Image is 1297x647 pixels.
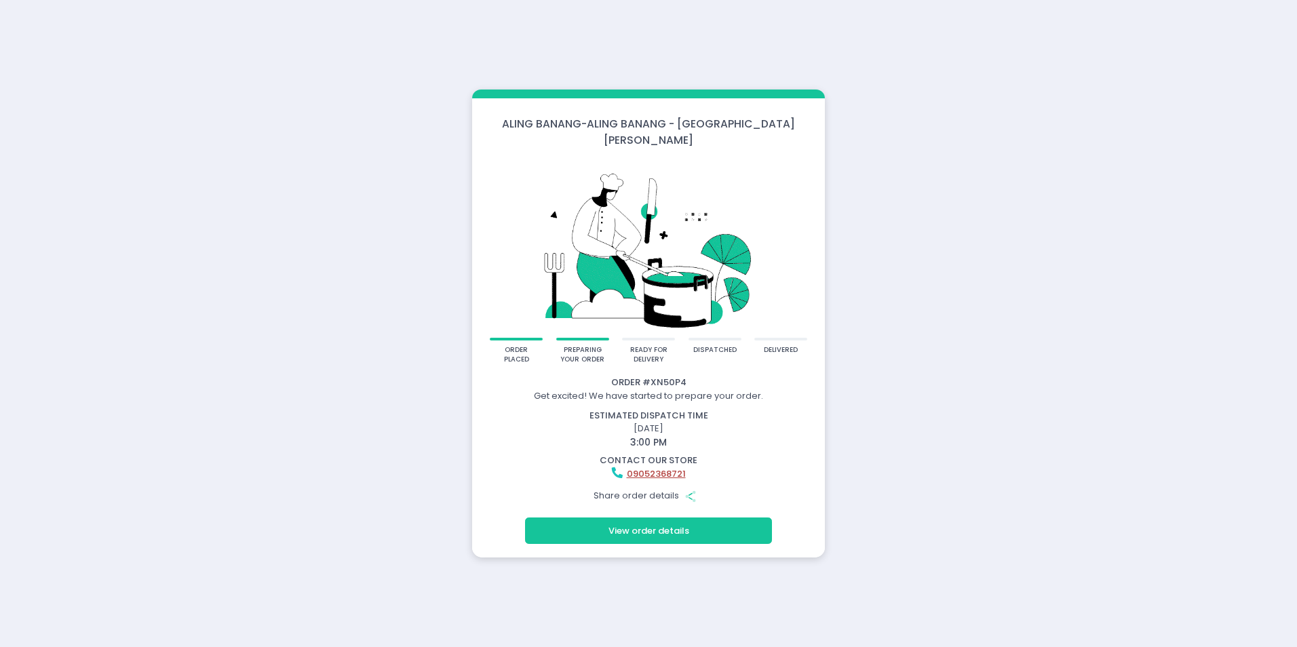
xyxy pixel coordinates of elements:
div: dispatched [693,345,737,355]
div: estimated dispatch time [474,409,823,423]
img: talkie [490,157,807,338]
div: order placed [495,345,539,365]
span: 3:00 PM [630,435,667,449]
div: contact our store [474,454,823,467]
div: Get excited! We have started to prepare your order. [474,389,823,403]
button: View order details [525,517,772,543]
a: 09052368721 [627,467,686,480]
div: ALING BANANG - ALING BANANG - [GEOGRAPHIC_DATA][PERSON_NAME] [472,116,825,148]
div: ready for delivery [627,345,671,365]
div: Order # XN50P4 [474,376,823,389]
div: Share order details [474,483,823,509]
div: preparing your order [560,345,604,365]
div: [DATE] [466,409,832,450]
div: delivered [764,345,798,355]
